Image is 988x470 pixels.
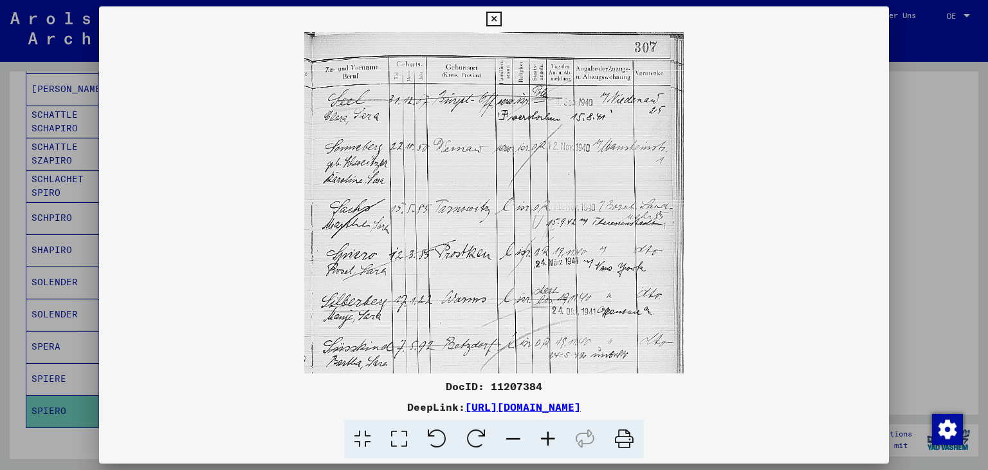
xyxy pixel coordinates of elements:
[931,413,962,444] div: Zustimmung ändern
[99,399,890,415] div: DeepLink:
[932,414,963,445] img: Zustimmung ändern
[99,379,890,394] div: DocID: 11207384
[465,400,581,413] a: [URL][DOMAIN_NAME]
